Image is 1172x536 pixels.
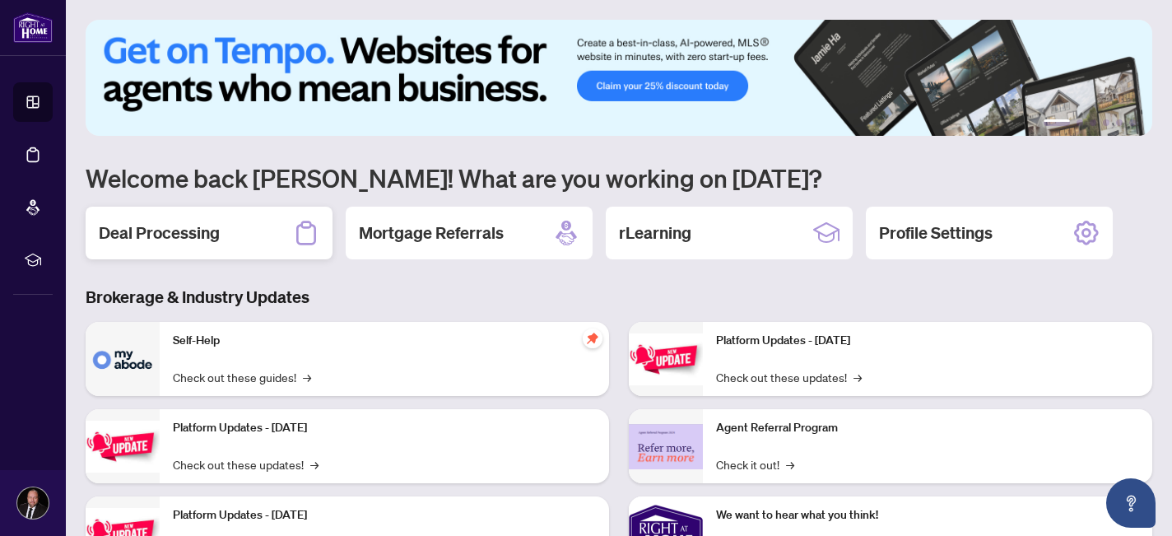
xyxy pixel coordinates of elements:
a: Check out these updates!→ [716,368,862,386]
img: Platform Updates - June 23, 2025 [629,333,703,385]
h2: Mortgage Referrals [359,221,504,245]
span: pushpin [583,329,602,348]
img: Agent Referral Program [629,424,703,469]
h2: rLearning [619,221,691,245]
p: Platform Updates - [DATE] [716,332,1139,350]
a: Check out these guides!→ [173,368,311,386]
p: Agent Referral Program [716,419,1139,437]
img: Self-Help [86,322,160,396]
button: Open asap [1106,478,1156,528]
p: Platform Updates - [DATE] [173,419,596,437]
button: 5 [1116,119,1123,126]
span: → [853,368,862,386]
span: → [786,455,794,473]
span: → [303,368,311,386]
button: 2 [1077,119,1083,126]
button: 4 [1103,119,1109,126]
p: We want to hear what you think! [716,506,1139,524]
h3: Brokerage & Industry Updates [86,286,1152,309]
button: 3 [1090,119,1096,126]
h2: Deal Processing [99,221,220,245]
img: Slide 0 [86,20,1152,136]
h1: Welcome back [PERSON_NAME]! What are you working on [DATE]? [86,162,1152,193]
button: 6 [1129,119,1136,126]
img: Platform Updates - September 16, 2025 [86,421,160,473]
button: 1 [1044,119,1070,126]
a: Check out these updates!→ [173,455,319,473]
a: Check it out!→ [716,455,794,473]
p: Platform Updates - [DATE] [173,506,596,524]
h2: Profile Settings [879,221,993,245]
img: Profile Icon [17,487,49,519]
p: Self-Help [173,332,596,350]
span: → [310,455,319,473]
img: logo [13,12,53,43]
